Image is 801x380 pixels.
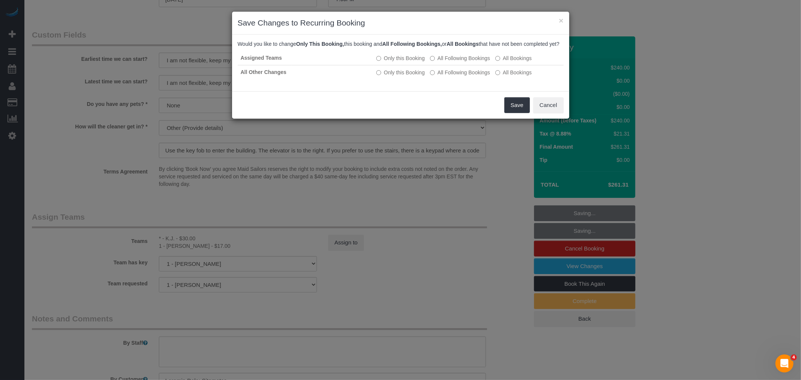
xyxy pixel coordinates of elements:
[533,97,564,113] button: Cancel
[430,69,490,76] label: This and all the bookings after it will be changed.
[495,56,500,61] input: All Bookings
[376,56,381,61] input: Only this Booking
[504,97,530,113] button: Save
[495,69,532,76] label: All bookings that have not been completed yet will be changed.
[559,17,563,24] button: ×
[430,56,435,61] input: All Following Bookings
[791,354,797,360] span: 4
[238,40,564,48] p: Would you like to change this booking and or that have not been completed yet?
[376,70,381,75] input: Only this Booking
[296,41,344,47] b: Only This Booking,
[430,54,490,62] label: This and all the bookings after it will be changed.
[238,17,564,29] h3: Save Changes to Recurring Booking
[382,41,442,47] b: All Following Bookings,
[495,70,500,75] input: All Bookings
[241,69,287,75] strong: All Other Changes
[495,54,532,62] label: All bookings that have not been completed yet will be changed.
[447,41,479,47] b: All Bookings
[430,70,435,75] input: All Following Bookings
[241,55,282,61] strong: Assigned Teams
[376,54,425,62] label: All other bookings in the series will remain the same.
[376,69,425,76] label: All other bookings in the series will remain the same.
[775,354,793,372] iframe: Intercom live chat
